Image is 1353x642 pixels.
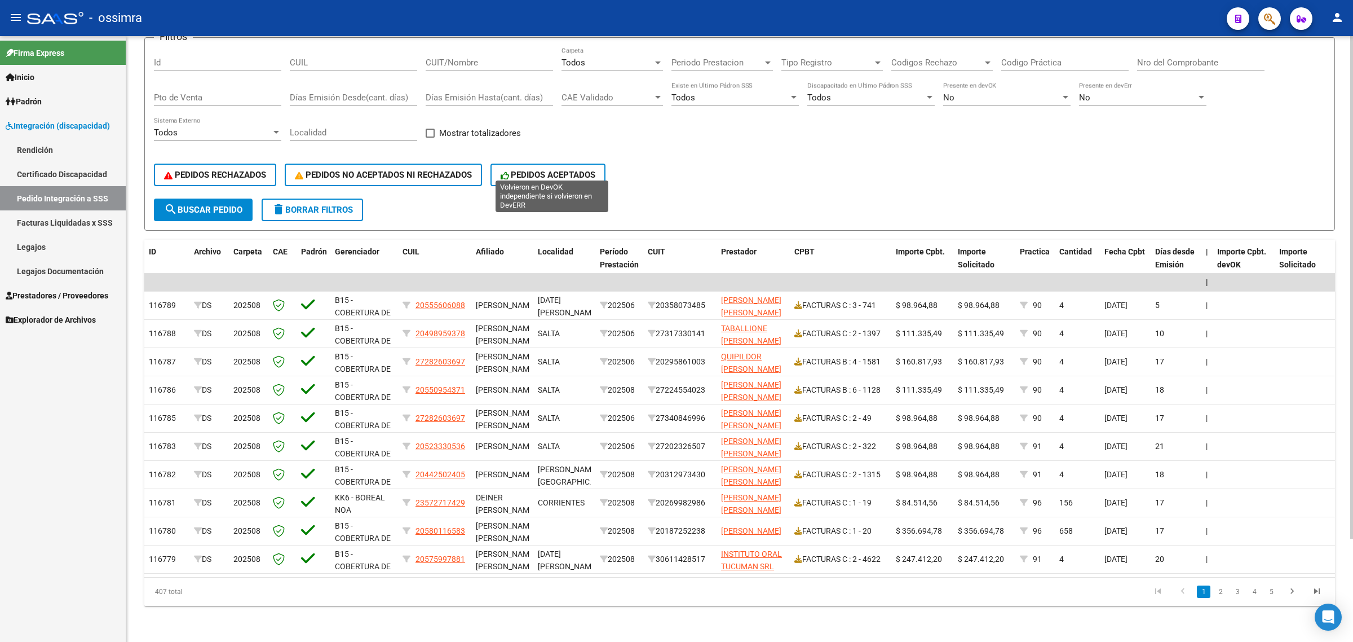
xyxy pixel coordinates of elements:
li: page 3 [1229,582,1246,601]
span: $ 98.964,88 [896,301,938,310]
a: go to first page [1147,586,1169,598]
div: DS [194,299,224,312]
div: FACTURAS C : 3 - 741 [794,299,887,312]
span: Archivo [194,247,221,256]
div: 30611428517 [648,553,712,566]
span: 20442502405 [415,470,465,479]
span: 4 [1059,470,1064,479]
span: 4 [1059,414,1064,423]
span: [PERSON_NAME] [PERSON_NAME], [476,324,538,346]
span: 17 [1155,498,1164,507]
div: DS [194,355,224,368]
span: SALTA [538,442,560,451]
datatable-header-cell: Importe Solicitado [953,240,1015,289]
span: 21 [1155,442,1164,451]
span: [DATE] [1104,498,1127,507]
span: 156 [1059,498,1073,507]
span: Prestadores / Proveedores [6,289,108,302]
a: go to previous page [1172,586,1193,598]
div: 20312973430 [648,468,712,481]
datatable-header-cell: Prestador [717,240,790,289]
button: PEDIDOS ACEPTADOS [490,164,606,186]
span: | [1206,498,1208,507]
span: 20498959378 [415,329,465,338]
div: 202506 [600,412,639,425]
span: $ 160.817,93 [896,357,942,366]
span: $ 84.514,56 [958,498,1000,507]
div: DS [194,525,224,538]
span: [PERSON_NAME][GEOGRAPHIC_DATA] [538,465,614,487]
div: DS [194,412,224,425]
mat-icon: menu [9,11,23,24]
span: Importe Solicitado devOK [1279,247,1316,282]
span: Borrar Filtros [272,205,353,215]
div: 116782 [149,468,185,481]
div: 27317330141 [648,327,712,340]
span: [DATE] [1104,385,1127,394]
span: B15 - COBERTURA DE SALUD S.A. [335,296,391,331]
span: Todos [154,127,178,138]
div: 27340846996 [648,412,712,425]
span: 4 [1059,301,1064,310]
span: CUIT [648,247,665,256]
div: 202508 [600,384,639,397]
div: 202506 [600,440,639,453]
span: CAE Validado [561,93,653,103]
span: [PERSON_NAME] [PERSON_NAME] [721,493,781,515]
span: 96 [1033,498,1042,507]
span: B15 - COBERTURA DE SALUD S.A. [335,408,391,443]
div: 202508 [600,496,639,509]
span: Integración (discapacidad) [6,120,110,132]
span: $ 98.964,88 [958,414,1000,423]
span: [PERSON_NAME] [PERSON_NAME], [476,549,538,571]
span: [DATE] [1104,555,1127,564]
span: 202508 [233,329,260,338]
span: QUIPILDOR [PERSON_NAME] [721,352,781,374]
span: [PERSON_NAME] [PERSON_NAME] [721,380,781,402]
div: 116780 [149,525,185,538]
div: 20187252238 [648,525,712,538]
span: Practica [1020,247,1050,256]
span: $ 160.817,93 [958,357,1004,366]
span: $ 98.964,88 [896,414,938,423]
span: B15 - COBERTURA DE SALUD S.A. [335,549,391,584]
span: SALTA [538,385,560,394]
div: 116789 [149,299,185,312]
span: $ 98.964,88 [896,442,938,451]
span: [DATE] [1104,357,1127,366]
div: 20269982986 [648,496,712,509]
span: $ 98.964,88 [958,442,1000,451]
div: FACTURAS C : 2 - 49 [794,412,887,425]
span: 17 [1155,414,1164,423]
div: DS [194,468,224,481]
span: [PERSON_NAME], [476,470,538,479]
span: [PERSON_NAME] [PERSON_NAME] [721,465,781,487]
div: 202506 [600,299,639,312]
span: [DATE] [1104,329,1127,338]
div: FACTURAS C : 2 - 322 [794,440,887,453]
datatable-header-cell: | [1201,240,1213,289]
li: page 4 [1246,582,1263,601]
span: $ 98.964,88 [958,470,1000,479]
span: 4 [1059,385,1064,394]
span: [DATE] [1104,414,1127,423]
datatable-header-cell: Cantidad [1055,240,1100,289]
div: DS [194,440,224,453]
span: 202508 [233,385,260,394]
span: Carpeta [233,247,262,256]
span: Inicio [6,71,34,83]
div: DS [194,496,224,509]
span: SALTA [538,414,560,423]
span: Explorador de Archivos [6,314,96,326]
span: CPBT [794,247,815,256]
span: | [1206,526,1208,535]
span: Periodo Prestacion [671,58,763,68]
span: 202508 [233,357,260,366]
datatable-header-cell: Fecha Cpbt [1100,240,1151,289]
span: 90 [1033,414,1042,423]
div: DS [194,384,224,397]
span: [PERSON_NAME], [476,301,538,310]
div: 27224554023 [648,384,712,397]
span: [PERSON_NAME] [PERSON_NAME], [476,352,538,374]
datatable-header-cell: Padrón [297,240,330,289]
